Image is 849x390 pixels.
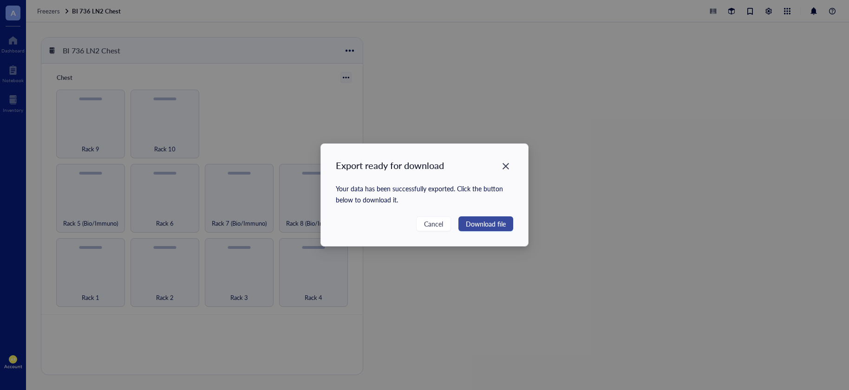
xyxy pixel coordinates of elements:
[336,183,513,205] div: Your data has been successfully exported. Click the button below to download it.
[416,216,451,231] button: Cancel
[336,159,444,172] div: Export ready for download
[466,219,506,229] span: Download file
[424,219,443,229] span: Cancel
[458,216,513,231] button: Download file
[498,159,513,174] button: Close
[498,161,513,172] span: Close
